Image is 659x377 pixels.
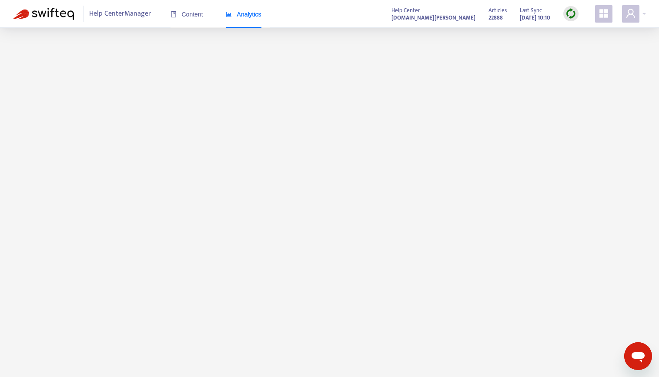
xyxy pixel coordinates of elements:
span: appstore [599,8,609,19]
span: Last Sync [520,6,542,15]
span: area-chart [226,11,232,17]
span: Analytics [226,11,261,18]
span: Articles [488,6,507,15]
iframe: メッセージングウィンドウの起動ボタン、進行中の会話 [624,342,652,370]
span: user [626,8,636,19]
strong: [DATE] 10:10 [520,13,550,23]
a: [DOMAIN_NAME][PERSON_NAME] [391,13,475,23]
span: Help Center Manager [89,6,151,22]
strong: 22888 [488,13,503,23]
img: sync.dc5367851b00ba804db3.png [565,8,576,19]
span: Help Center [391,6,420,15]
span: Content [171,11,203,18]
img: Swifteq [13,8,74,20]
span: book [171,11,177,17]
